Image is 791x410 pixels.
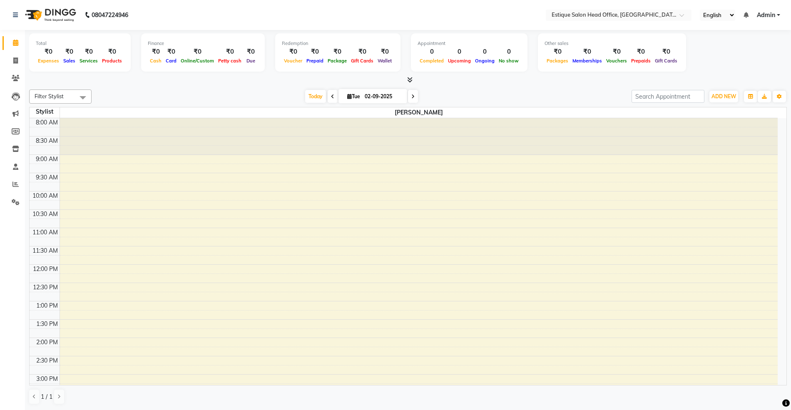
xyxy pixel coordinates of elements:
span: Packages [545,58,570,64]
div: 9:00 AM [34,155,60,164]
span: Services [77,58,100,64]
div: ₹0 [77,47,100,57]
div: ₹0 [349,47,376,57]
div: 0 [418,47,446,57]
div: 0 [497,47,521,57]
span: 1 / 1 [41,393,52,401]
div: ₹0 [216,47,244,57]
span: Completed [418,58,446,64]
span: ADD NEW [711,93,736,99]
div: ₹0 [653,47,679,57]
div: 1:00 PM [35,301,60,310]
div: Total [36,40,124,47]
span: Due [244,58,257,64]
div: 11:30 AM [31,246,60,255]
div: 1:30 PM [35,320,60,328]
div: 10:30 AM [31,210,60,219]
span: Tue [345,93,362,99]
div: Redemption [282,40,394,47]
span: Upcoming [446,58,473,64]
span: Admin [757,11,775,20]
span: Prepaid [304,58,326,64]
div: 3:00 PM [35,375,60,383]
div: 9:30 AM [34,173,60,182]
button: ADD NEW [709,91,738,102]
div: Appointment [418,40,521,47]
span: Products [100,58,124,64]
div: ₹0 [570,47,604,57]
span: Package [326,58,349,64]
span: Vouchers [604,58,629,64]
span: Petty cash [216,58,244,64]
div: ₹0 [179,47,216,57]
span: Ongoing [473,58,497,64]
div: ₹0 [604,47,629,57]
span: Gift Cards [349,58,376,64]
span: Filter Stylist [35,93,64,99]
div: 8:00 AM [34,118,60,127]
div: ₹0 [326,47,349,57]
div: 11:00 AM [31,228,60,237]
input: Search Appointment [632,90,704,103]
div: ₹0 [629,47,653,57]
div: 12:30 PM [31,283,60,292]
span: Online/Custom [179,58,216,64]
span: No show [497,58,521,64]
div: 8:30 AM [34,137,60,145]
span: Expenses [36,58,61,64]
div: ₹0 [244,47,258,57]
span: Voucher [282,58,304,64]
div: ₹0 [36,47,61,57]
span: Card [164,58,179,64]
div: ₹0 [100,47,124,57]
div: 2:30 PM [35,356,60,365]
div: ₹0 [282,47,304,57]
span: Cash [148,58,164,64]
img: logo [21,3,78,27]
div: ₹0 [376,47,394,57]
b: 08047224946 [92,3,128,27]
span: Gift Cards [653,58,679,64]
div: ₹0 [545,47,570,57]
div: ₹0 [304,47,326,57]
span: Wallet [376,58,394,64]
div: Other sales [545,40,679,47]
div: 0 [446,47,473,57]
div: 0 [473,47,497,57]
span: Today [305,90,326,103]
div: ₹0 [164,47,179,57]
span: Memberships [570,58,604,64]
div: 10:00 AM [31,191,60,200]
input: 2025-09-02 [362,90,404,103]
div: Finance [148,40,258,47]
span: Sales [61,58,77,64]
div: Stylist [30,107,60,116]
div: 12:00 PM [31,265,60,273]
span: [PERSON_NAME] [60,107,778,118]
span: Prepaids [629,58,653,64]
div: ₹0 [61,47,77,57]
div: 2:00 PM [35,338,60,347]
div: ₹0 [148,47,164,57]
